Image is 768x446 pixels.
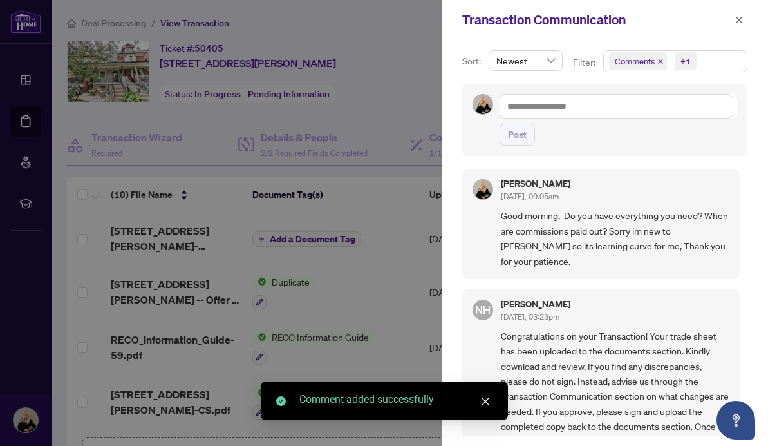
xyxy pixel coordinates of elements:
[615,55,655,68] span: Comments
[501,312,559,322] span: [DATE], 03:23pm
[462,10,731,30] div: Transaction Communication
[478,394,492,409] a: Close
[501,300,570,309] h5: [PERSON_NAME]
[501,191,559,201] span: [DATE], 09:05am
[609,52,667,70] span: Comments
[657,58,664,64] span: close
[299,392,492,407] div: Comment added successfully
[501,208,729,269] span: Good morning, Do you have everything you need? When are commissions paid out? Sorry im new to [PE...
[500,124,535,146] button: Post
[462,54,483,68] p: Sort:
[475,302,491,318] span: NH
[276,396,286,406] span: check-circle
[481,397,490,406] span: close
[496,51,555,70] span: Newest
[573,55,597,70] p: Filter:
[473,95,492,114] img: Profile Icon
[680,55,691,68] div: +1
[735,15,744,24] span: close
[501,179,570,188] h5: [PERSON_NAME]
[716,401,755,440] button: Open asap
[473,180,492,199] img: Profile Icon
